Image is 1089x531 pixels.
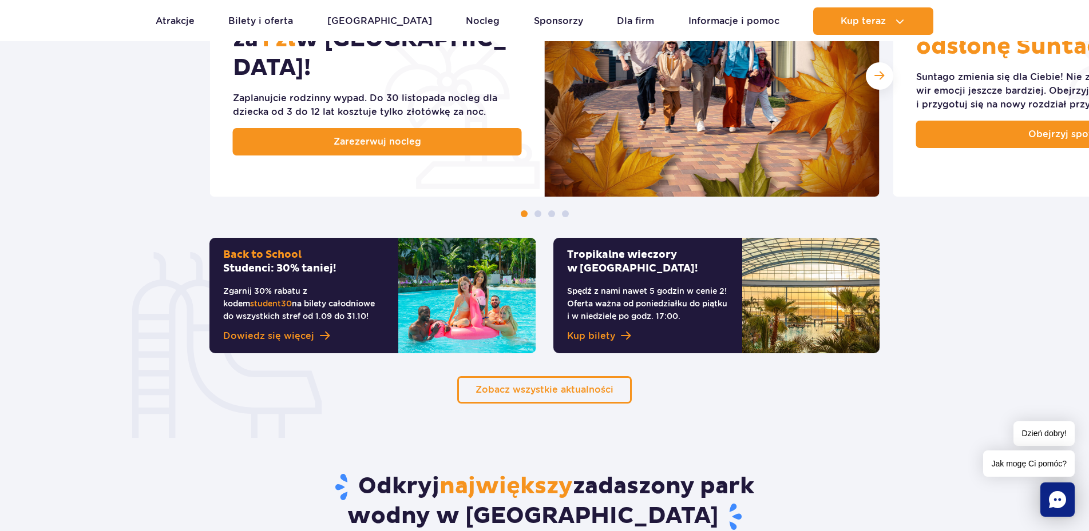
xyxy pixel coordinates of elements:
[132,252,322,438] img: zjeżdżalnia
[457,376,632,404] a: Zobacz wszystkie aktualności
[398,238,536,353] img: Back to SchoolStudenci: 30% taniej!
[1040,482,1075,517] div: Chat
[228,7,293,35] a: Bilety i oferta
[233,91,522,119] div: Zaplanujcie rodzinny wypad. Do 30 listopada nocleg dla dziecka od 3 do 12 lat kosztuje tylko złot...
[439,472,573,501] span: największy
[156,7,195,35] a: Atrakcje
[466,7,500,35] a: Nocleg
[866,62,893,90] div: Następny slajd
[534,7,583,35] a: Sponsorzy
[567,329,728,343] a: Kup bilety
[233,128,522,155] a: Zarezerwuj nocleg
[327,7,432,35] a: [GEOGRAPHIC_DATA]
[567,248,728,276] h2: Tropikalne wieczory w [GEOGRAPHIC_DATA]!
[983,450,1075,477] span: Jak mogę Ci pomóc?
[813,7,933,35] button: Kup teraz
[742,238,880,353] img: Tropikalne wieczory w&nbsp;Suntago!
[567,329,615,343] span: Kup bilety
[1013,421,1075,446] span: Dzień dobry!
[223,329,385,343] a: Dowiedz się więcej
[617,7,654,35] a: Dla firm
[841,16,886,26] span: Kup teraz
[223,285,385,322] p: Zgarnij 30% rabatu z kodem na bilety całodniowe do wszystkich stref od 1.09 do 31.10!
[476,384,613,395] span: Zobacz wszystkie aktualności
[223,248,385,276] h2: Studenci: 30% taniej!
[223,329,314,343] span: Dowiedz się więcej
[334,135,421,149] span: Zarezerwuj nocleg
[688,7,779,35] a: Informacje i pomoc
[567,285,728,322] p: Spędź z nami nawet 5 godzin w cenie 2! Oferta ważna od poniedziałku do piątku i w niedzielę po go...
[250,299,292,308] span: student30
[223,248,302,261] span: Back to School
